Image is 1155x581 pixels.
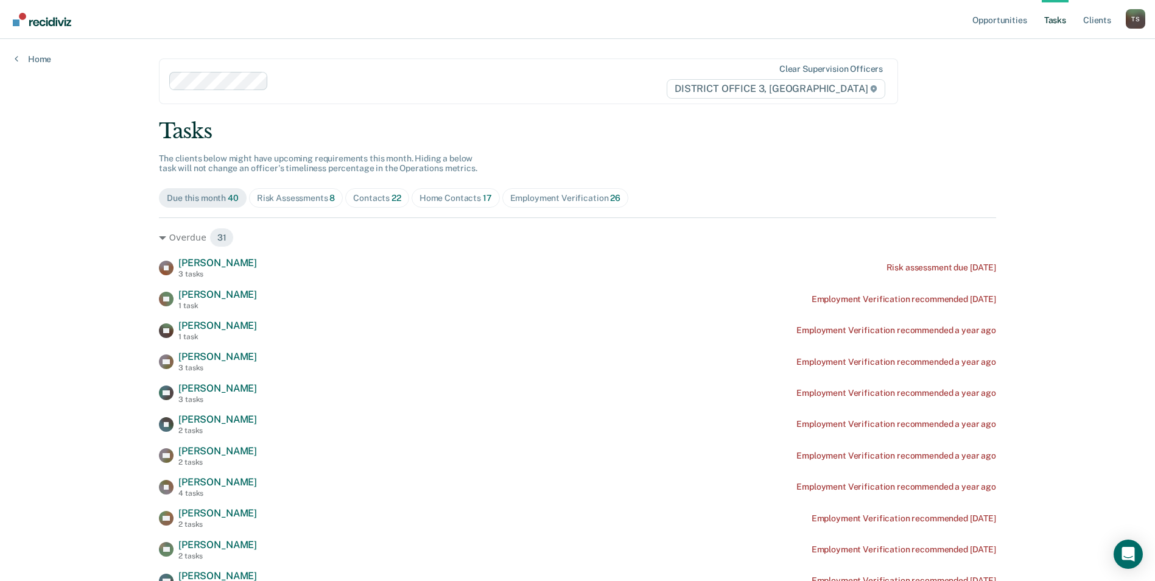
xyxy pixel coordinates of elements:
div: Employment Verification recommended [DATE] [812,513,996,524]
div: Contacts [353,193,401,203]
div: Employment Verification recommended [DATE] [812,294,996,305]
span: [PERSON_NAME] [178,320,257,331]
a: Home [15,54,51,65]
span: [PERSON_NAME] [178,257,257,269]
div: Employment Verification [510,193,620,203]
div: Employment Verification recommended a year ago [796,482,996,492]
div: 2 tasks [178,520,257,529]
span: 31 [209,228,234,247]
span: [PERSON_NAME] [178,289,257,300]
div: 4 tasks [178,489,257,498]
span: [PERSON_NAME] [178,414,257,425]
div: Risk assessment due [DATE] [886,262,996,273]
div: Home Contacts [420,193,492,203]
button: Profile dropdown button [1126,9,1145,29]
span: [PERSON_NAME] [178,539,257,551]
div: 3 tasks [178,364,257,372]
div: Clear supervision officers [779,64,883,74]
div: 2 tasks [178,426,257,435]
span: [PERSON_NAME] [178,351,257,362]
span: 26 [610,193,620,203]
span: 8 [329,193,335,203]
div: 2 tasks [178,552,257,560]
span: [PERSON_NAME] [178,445,257,457]
img: Recidiviz [13,13,71,26]
div: Open Intercom Messenger [1114,540,1143,569]
div: Employment Verification recommended a year ago [796,419,996,429]
div: Employment Verification recommended a year ago [796,357,996,367]
span: 22 [391,193,401,203]
div: Employment Verification recommended a year ago [796,451,996,461]
span: [PERSON_NAME] [178,382,257,394]
div: 3 tasks [178,395,257,404]
span: [PERSON_NAME] [178,507,257,519]
div: 1 task [178,333,257,341]
div: Employment Verification recommended a year ago [796,388,996,398]
span: 40 [228,193,239,203]
div: T S [1126,9,1145,29]
div: 1 task [178,301,257,310]
span: The clients below might have upcoming requirements this month. Hiding a below task will not chang... [159,153,477,174]
div: Due this month [167,193,239,203]
div: Tasks [159,119,996,144]
div: Risk Assessments [257,193,335,203]
div: 2 tasks [178,458,257,467]
div: Employment Verification recommended [DATE] [812,544,996,555]
div: Employment Verification recommended a year ago [796,325,996,336]
span: 17 [483,193,492,203]
span: DISTRICT OFFICE 3, [GEOGRAPHIC_DATA] [667,79,885,99]
div: Overdue 31 [159,228,996,247]
span: [PERSON_NAME] [178,476,257,488]
div: 3 tasks [178,270,257,278]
